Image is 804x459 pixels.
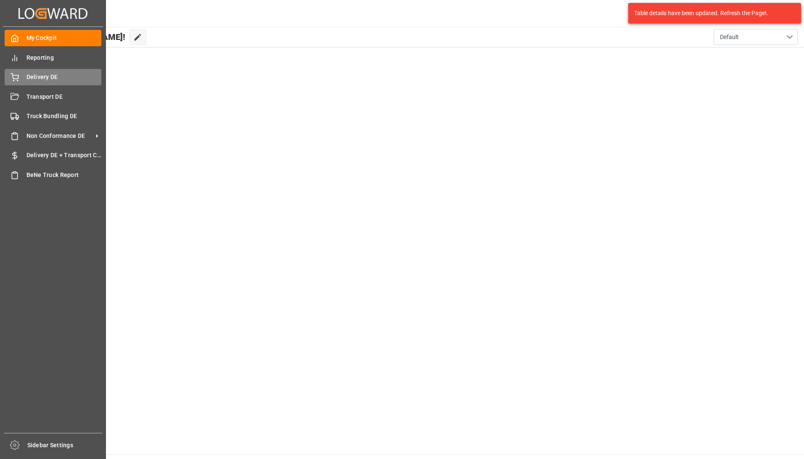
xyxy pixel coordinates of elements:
button: open menu [714,29,798,45]
span: My Cockpit [26,34,102,42]
span: BeNe Truck Report [26,171,102,179]
span: Default [720,33,739,42]
a: Reporting [5,49,101,66]
span: Transport DE [26,92,102,101]
div: Table details have been updated. Refresh the Page!. [634,9,789,18]
a: Truck Bundling DE [5,108,101,124]
a: Transport DE [5,88,101,105]
a: BeNe Truck Report [5,166,101,183]
span: Delivery DE + Transport Cost [26,151,102,160]
a: My Cockpit [5,30,101,46]
span: Delivery DE [26,73,102,82]
span: Sidebar Settings [27,441,103,450]
span: Non Conformance DE [26,132,93,140]
span: Truck Bundling DE [26,112,102,121]
span: Hello [PERSON_NAME]! [35,29,125,45]
a: Delivery DE [5,69,101,85]
a: Delivery DE + Transport Cost [5,147,101,164]
span: Reporting [26,53,102,62]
